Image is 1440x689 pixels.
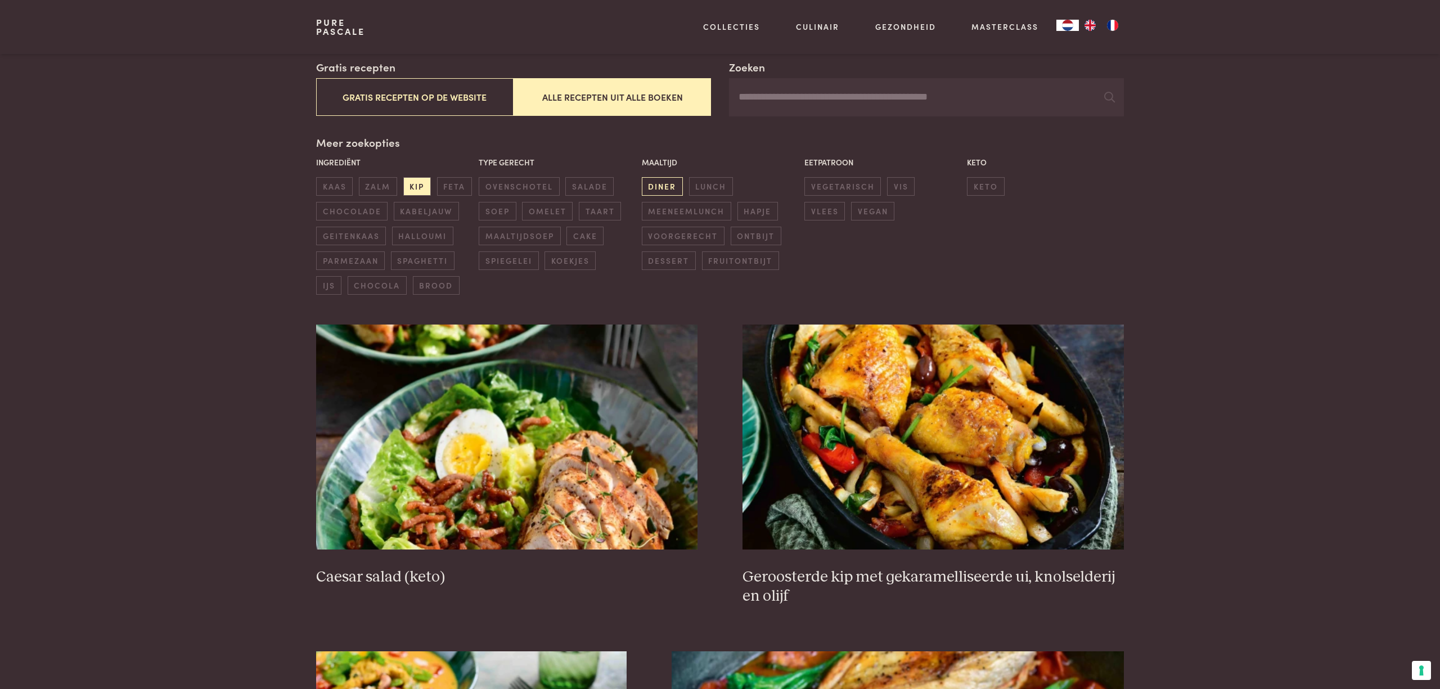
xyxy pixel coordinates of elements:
a: FR [1101,20,1124,31]
p: Maaltijd [642,156,799,168]
span: brood [413,276,460,295]
a: Culinair [796,21,839,33]
a: Collecties [703,21,760,33]
span: dessert [642,251,696,270]
span: salade [565,177,614,196]
span: diner [642,177,683,196]
span: spiegelei [479,251,538,270]
span: parmezaan [316,251,385,270]
span: omelet [522,202,573,220]
a: Geroosterde kip met gekaramelliseerde ui, knolselderij en olijf Geroosterde kip met gekaramellise... [742,325,1124,606]
span: cake [566,227,604,245]
span: keto [967,177,1004,196]
span: halloumi [392,227,453,245]
span: voorgerecht [642,227,724,245]
span: spaghetti [391,251,454,270]
h3: Caesar salad (keto) [316,568,697,587]
span: chocola [348,276,407,295]
span: geitenkaas [316,227,386,245]
span: fruitontbijt [702,251,779,270]
span: taart [579,202,621,220]
p: Eetpatroon [804,156,961,168]
span: ijs [316,276,341,295]
span: chocolade [316,202,388,220]
span: vis [887,177,915,196]
a: EN [1079,20,1101,31]
div: Language [1056,20,1079,31]
a: Caesar salad (keto) Caesar salad (keto) [316,325,697,587]
span: ovenschotel [479,177,559,196]
p: Ingrediënt [316,156,473,168]
span: soep [479,202,516,220]
span: kaas [316,177,353,196]
span: kabeljauw [394,202,459,220]
span: vegetarisch [804,177,881,196]
h3: Geroosterde kip met gekaramelliseerde ui, knolselderij en olijf [742,568,1124,606]
a: PurePascale [316,18,365,36]
span: vegan [851,202,894,220]
img: Caesar salad (keto) [316,325,697,550]
span: feta [437,177,472,196]
span: meeneemlunch [642,202,731,220]
span: ontbijt [731,227,781,245]
button: Uw voorkeuren voor toestemming voor trackingtechnologieën [1412,661,1431,680]
button: Gratis recepten op de website [316,78,514,116]
span: vlees [804,202,845,220]
span: maaltijdsoep [479,227,560,245]
img: Geroosterde kip met gekaramelliseerde ui, knolselderij en olijf [742,325,1124,550]
button: Alle recepten uit alle boeken [514,78,711,116]
a: NL [1056,20,1079,31]
label: Gratis recepten [316,59,395,75]
a: Masterclass [971,21,1038,33]
span: zalm [359,177,397,196]
ul: Language list [1079,20,1124,31]
aside: Language selected: Nederlands [1056,20,1124,31]
span: hapje [737,202,778,220]
span: lunch [689,177,733,196]
a: Gezondheid [875,21,936,33]
p: Keto [967,156,1124,168]
span: kip [403,177,431,196]
label: Zoeken [729,59,765,75]
p: Type gerecht [479,156,636,168]
span: koekjes [544,251,596,270]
